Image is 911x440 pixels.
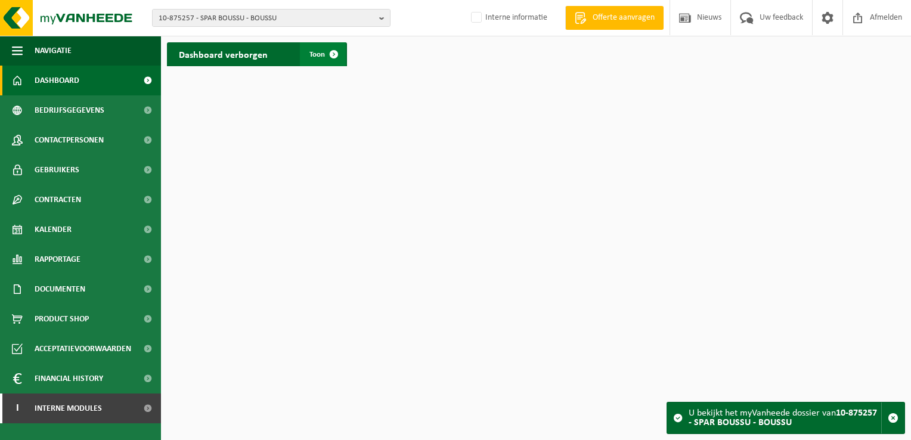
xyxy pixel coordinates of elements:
[565,6,664,30] a: Offerte aanvragen
[35,304,89,334] span: Product Shop
[12,393,23,423] span: I
[300,42,346,66] a: Toon
[35,36,72,66] span: Navigatie
[35,95,104,125] span: Bedrijfsgegevens
[35,393,102,423] span: Interne modules
[469,9,547,27] label: Interne informatie
[309,51,325,58] span: Toon
[35,244,80,274] span: Rapportage
[590,12,658,24] span: Offerte aanvragen
[35,66,79,95] span: Dashboard
[35,364,103,393] span: Financial History
[35,215,72,244] span: Kalender
[35,185,81,215] span: Contracten
[167,42,280,66] h2: Dashboard verborgen
[689,408,877,427] strong: 10-875257 - SPAR BOUSSU - BOUSSU
[35,334,131,364] span: Acceptatievoorwaarden
[35,155,79,185] span: Gebruikers
[159,10,374,27] span: 10-875257 - SPAR BOUSSU - BOUSSU
[35,125,104,155] span: Contactpersonen
[35,274,85,304] span: Documenten
[689,402,881,433] div: U bekijkt het myVanheede dossier van
[152,9,391,27] button: 10-875257 - SPAR BOUSSU - BOUSSU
